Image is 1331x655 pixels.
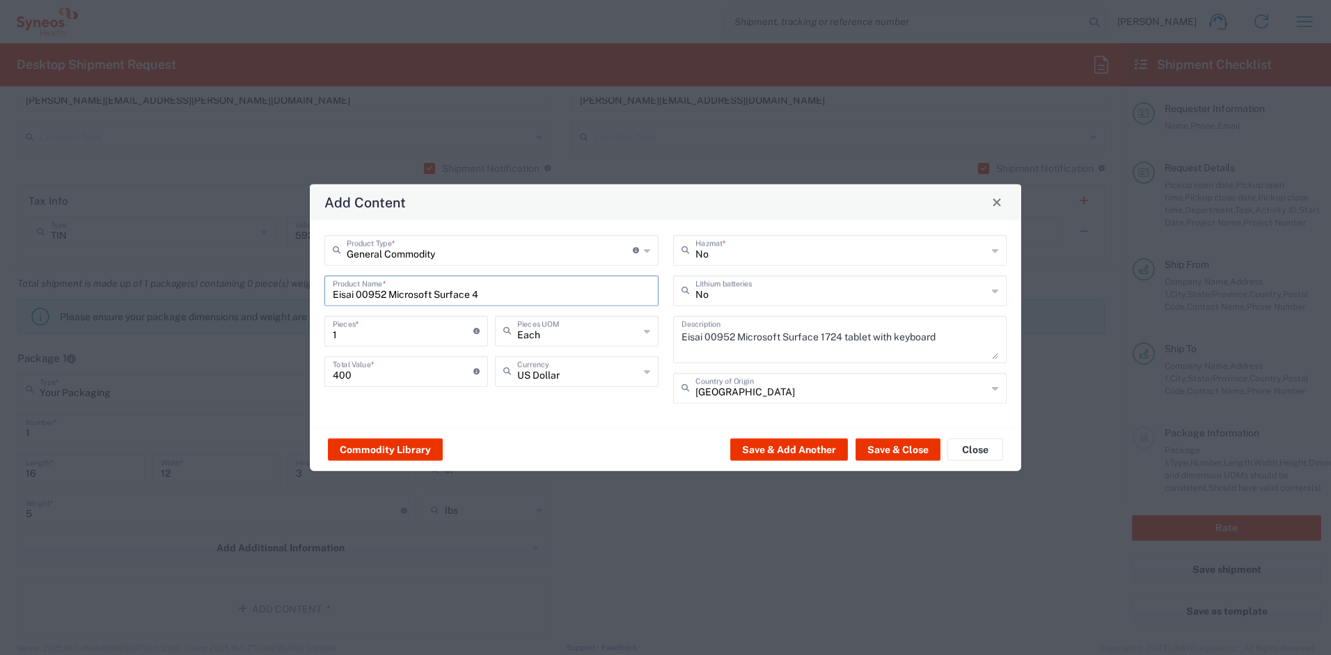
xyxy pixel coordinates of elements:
button: Close [947,439,1003,461]
button: Close [987,192,1007,212]
button: Save & Add Another [730,439,848,461]
h4: Add Content [324,192,406,212]
button: Save & Close [856,439,940,461]
button: Commodity Library [328,439,443,461]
